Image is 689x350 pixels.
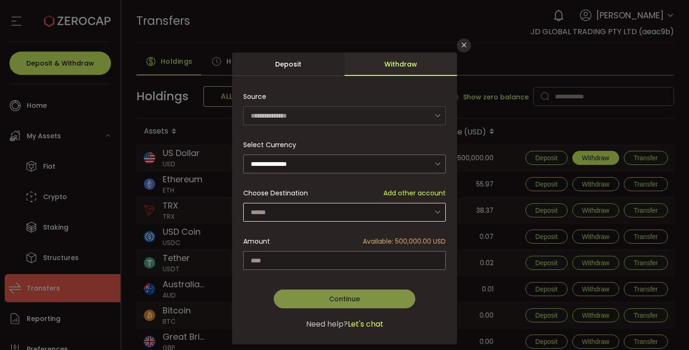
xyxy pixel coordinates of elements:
[577,249,689,350] iframe: Chat Widget
[232,52,344,76] div: Deposit
[344,52,457,76] div: Withdraw
[243,188,308,198] span: Choose Destination
[577,249,689,350] div: 聊天小组件
[363,237,446,246] span: Available: 500,000.00 USD
[348,319,383,330] span: Let's chat
[243,87,266,106] span: Source
[243,237,270,246] span: Amount
[232,52,457,344] div: dialog
[274,290,415,308] button: Continue
[243,140,302,149] label: Select Currency
[306,319,348,330] span: Need help?
[329,294,360,304] span: Continue
[383,188,446,198] span: Add other account
[457,38,471,52] button: Close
